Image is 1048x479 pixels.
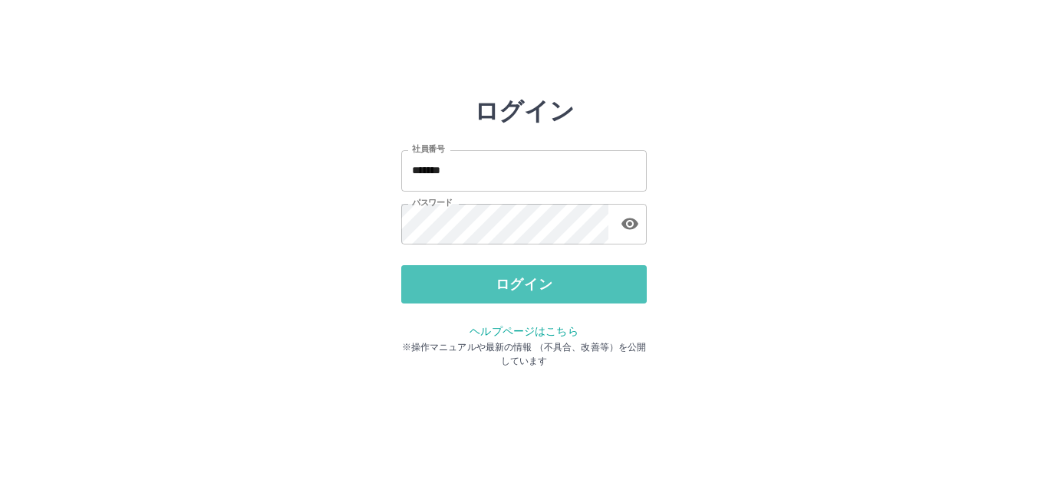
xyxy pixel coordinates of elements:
h2: ログイン [474,97,575,126]
p: ※操作マニュアルや最新の情報 （不具合、改善等）を公開しています [401,340,647,368]
button: ログイン [401,265,647,303]
label: パスワード [412,197,453,208]
label: 社員番号 [412,143,444,155]
a: ヘルプページはこちら [470,325,578,337]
